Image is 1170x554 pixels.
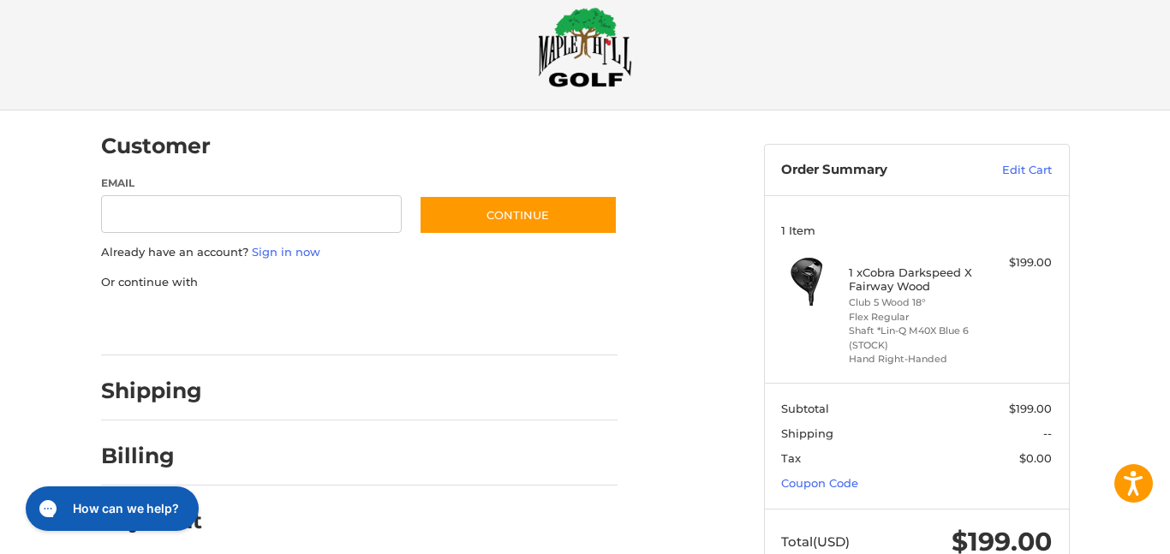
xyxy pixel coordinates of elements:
h2: Shipping [101,378,202,404]
span: Total (USD) [781,533,850,550]
img: Maple Hill Golf [538,7,632,87]
label: Email [101,176,403,191]
h2: Customer [101,133,211,159]
li: Hand Right-Handed [849,352,980,366]
span: -- [1043,426,1052,440]
p: Already have an account? [101,244,618,261]
div: $199.00 [984,254,1052,271]
iframe: PayPal-paylater [241,307,369,338]
h4: 1 x Cobra Darkspeed X Fairway Wood [849,265,980,294]
span: $199.00 [1009,402,1052,415]
li: Shaft *Lin-Q M40X Blue 6 (STOCK) [849,324,980,352]
a: Edit Cart [965,162,1052,179]
li: Club 5 Wood 18° [849,295,980,310]
span: Tax [781,451,801,465]
h3: 1 Item [781,223,1052,237]
iframe: Gorgias live chat messenger [17,480,204,537]
span: Subtotal [781,402,829,415]
iframe: Google Customer Reviews [1029,508,1170,554]
li: Flex Regular [849,310,980,325]
iframe: PayPal-venmo [385,307,514,338]
span: Shipping [781,426,833,440]
a: Coupon Code [781,476,858,490]
a: Sign in now [252,245,320,259]
iframe: PayPal-paypal [95,307,224,338]
button: Continue [419,195,618,235]
span: $0.00 [1019,451,1052,465]
p: Or continue with [101,274,618,291]
h3: Order Summary [781,162,965,179]
h2: Billing [101,443,201,469]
